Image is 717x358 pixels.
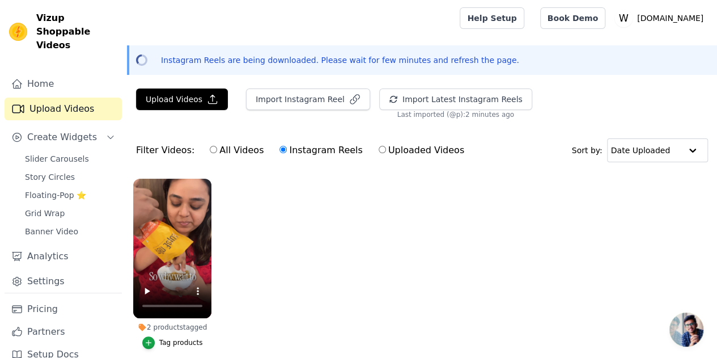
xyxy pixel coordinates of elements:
[9,23,27,41] img: Vizup
[161,54,519,66] p: Instagram Reels are being downloaded. Please wait for few minutes and refresh the page.
[25,153,89,165] span: Slider Carousels
[136,137,470,163] div: Filter Videos:
[379,89,532,110] button: Import Latest Instagram Reels
[378,143,465,158] label: Uploaded Videos
[633,8,708,28] p: [DOMAIN_NAME]
[379,146,386,153] input: Uploaded Videos
[246,89,370,110] button: Import Instagram Reel
[5,270,122,293] a: Settings
[25,189,86,201] span: Floating-Pop ⭐
[136,89,228,110] button: Upload Videos
[18,205,122,221] a: Grid Wrap
[5,321,122,343] a: Partners
[397,110,514,119] span: Last imported (@ p ): 2 minutes ago
[159,338,203,347] div: Tag products
[25,171,75,183] span: Story Circles
[5,126,122,149] button: Create Widgets
[18,224,122,239] a: Banner Video
[614,8,708,28] button: W [DOMAIN_NAME]
[5,98,122,120] a: Upload Videos
[18,151,122,167] a: Slider Carousels
[142,336,203,349] button: Tag products
[18,169,122,185] a: Story Circles
[279,143,363,158] label: Instagram Reels
[210,146,217,153] input: All Videos
[5,245,122,268] a: Analytics
[18,187,122,203] a: Floating-Pop ⭐
[25,226,78,237] span: Banner Video
[618,12,628,24] text: W
[572,138,708,162] div: Sort by:
[460,7,524,29] a: Help Setup
[5,73,122,95] a: Home
[669,313,703,347] div: Open chat
[540,7,605,29] a: Book Demo
[25,208,65,219] span: Grid Wrap
[36,11,117,52] span: Vizup Shoppable Videos
[133,323,211,332] div: 2 products tagged
[279,146,287,153] input: Instagram Reels
[27,130,97,144] span: Create Widgets
[5,298,122,321] a: Pricing
[209,143,264,158] label: All Videos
